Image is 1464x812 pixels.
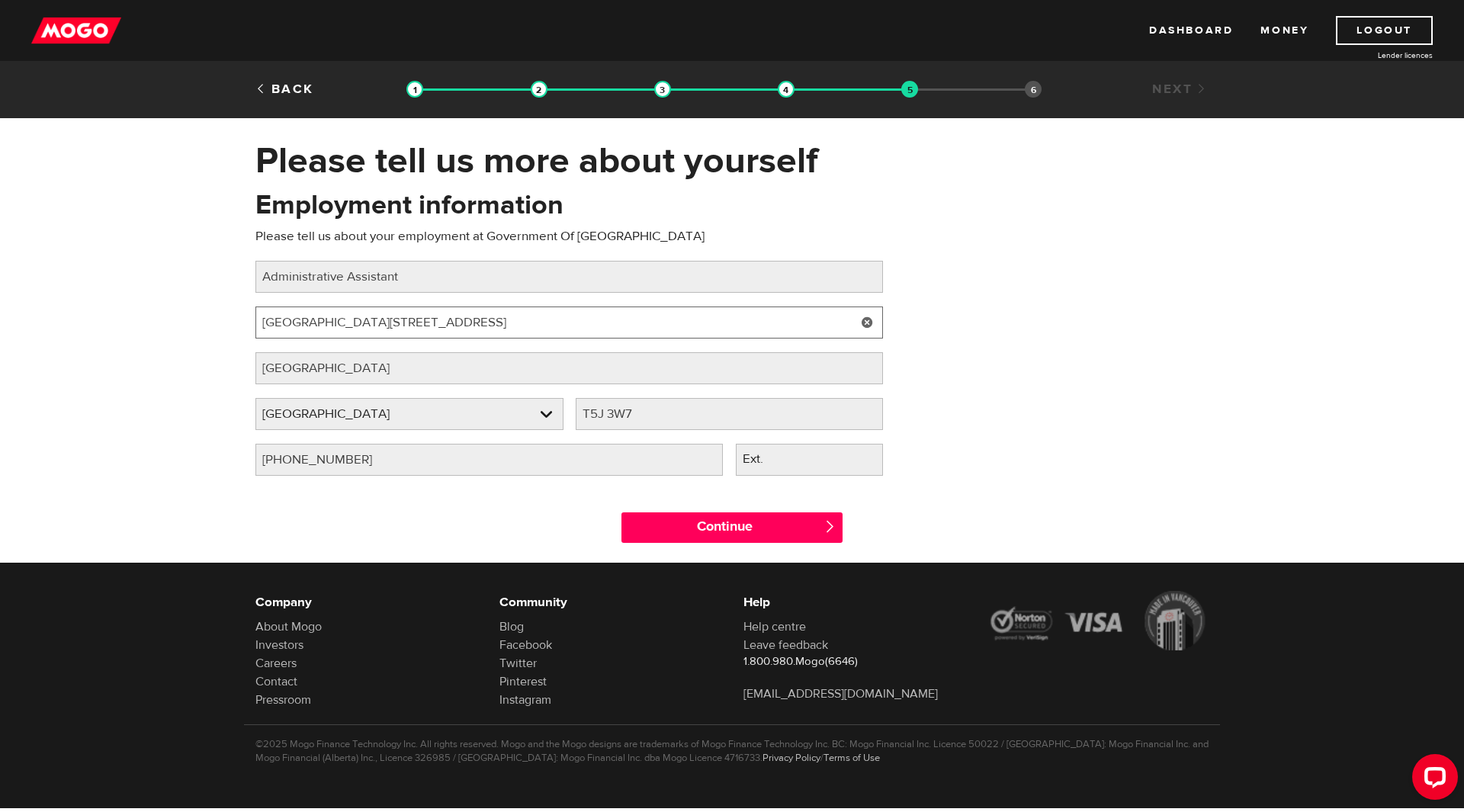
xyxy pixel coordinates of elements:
img: legal-icons-92a2ffecb4d32d839781d1b4e4802d7b.png [987,591,1209,650]
a: Leave feedback [743,637,828,653]
a: Money [1260,16,1308,45]
img: transparent-188c492fd9eaac0f573672f40bb141c2.gif [654,81,671,98]
iframe: LiveChat chat widget [1400,748,1464,812]
img: transparent-188c492fd9eaac0f573672f40bb141c2.gif [531,81,547,98]
img: transparent-188c492fd9eaac0f573672f40bb141c2.gif [778,81,795,98]
a: Blog [499,619,524,634]
span:  [823,520,836,533]
h6: Help [743,593,965,611]
a: Pinterest [499,674,547,689]
p: Please tell us about your employment at Government Of [GEOGRAPHIC_DATA] [255,227,883,246]
a: Twitter [499,656,537,671]
label: Ext. [736,444,795,475]
a: Next [1152,81,1209,98]
a: Instagram [499,692,551,708]
p: ©2025 Mogo Finance Technology Inc. All rights reserved. Mogo and the Mogo designs are trademarks ... [255,737,1209,765]
h1: Please tell us more about yourself [255,141,1209,181]
img: transparent-188c492fd9eaac0f573672f40bb141c2.gif [901,81,918,98]
a: Careers [255,656,297,671]
a: Logout [1336,16,1433,45]
a: Pressroom [255,692,311,708]
a: Dashboard [1149,16,1233,45]
a: Investors [255,637,303,653]
p: 1.800.980.Mogo(6646) [743,654,965,669]
img: mogo_logo-11ee424be714fa7cbb0f0f49df9e16ec.png [31,16,121,45]
a: Facebook [499,637,552,653]
a: About Mogo [255,619,322,634]
input: Continue [621,512,843,543]
a: [EMAIL_ADDRESS][DOMAIN_NAME] [743,686,938,701]
h6: Company [255,593,477,611]
a: Lender licences [1318,50,1433,61]
img: transparent-188c492fd9eaac0f573672f40bb141c2.gif [406,81,423,98]
h6: Community [499,593,721,611]
a: Privacy Policy [762,752,820,764]
a: Help centre [743,619,806,634]
a: Back [255,81,314,98]
a: Terms of Use [823,752,880,764]
h2: Employment information [255,189,563,221]
a: Contact [255,674,297,689]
